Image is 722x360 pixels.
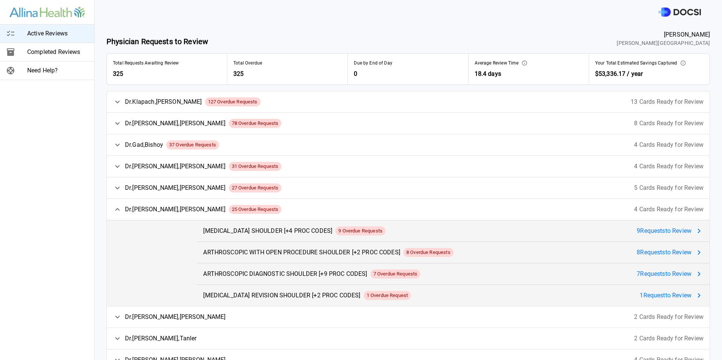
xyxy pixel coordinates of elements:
span: 0 [354,69,462,78]
span: Dr. [PERSON_NAME] , [PERSON_NAME] [125,312,226,322]
span: 127 Overdue Requests [205,98,261,106]
span: 4 Cards Ready for Review [634,140,703,149]
span: 4 Cards Ready for Review [634,205,703,214]
span: [MEDICAL_DATA] SHOULDER [+4 PROC CODES] [203,226,332,235]
span: [MEDICAL_DATA] REVISION SHOULDER [+2 PROC CODES] [203,291,360,300]
span: 1 Overdue Request [364,292,411,299]
span: 18.4 days [475,69,583,78]
span: Dr. [PERSON_NAME] , [PERSON_NAME] [125,205,226,214]
span: 9 Request s to Review [637,226,691,235]
span: ARTHROSCOPIC DIAGNOSTIC SHOULDER [+9 PROC CODES] [203,269,367,278]
span: 37 Overdue Requests [166,141,219,149]
span: 7 Request s to Review [637,269,691,278]
span: 8 Request s to Review [637,248,691,257]
span: Average Review Time [475,60,519,66]
span: 325 [233,69,341,78]
span: ARTHROSCOPIC WITH OPEN PROCEDURE SHOULDER [+2 PROC CODES] [203,248,400,257]
span: 5 Cards Ready for Review [634,183,703,192]
span: Your Total Estimated Savings Captured [595,60,677,66]
span: 25 Overdue Requests [229,206,282,213]
span: Dr. [PERSON_NAME] , Tanler [125,334,196,343]
img: DOCSI Logo [658,8,701,17]
span: Dr. Klapach , [PERSON_NAME] [125,97,202,106]
span: 8 Cards Ready for Review [634,119,703,128]
span: Active Reviews [27,29,88,38]
span: 2 Cards Ready for Review [634,334,703,343]
span: $53,336.17 / year [595,70,643,77]
span: 4 Cards Ready for Review [634,162,703,171]
svg: This represents the average time it takes from when an optimization is ready for your review to w... [521,60,528,66]
span: 325 [113,69,221,78]
span: Total Requests Awaiting Review [113,60,179,66]
span: Physician Requests to Review [106,36,208,47]
span: 78 Overdue Requests [229,120,282,127]
span: Need Help? [27,66,88,75]
span: 9 Overdue Requests [335,227,386,235]
span: Due by End of Day [354,60,392,66]
span: Completed Reviews [27,48,88,57]
span: 2 Cards Ready for Review [634,312,703,322]
span: [PERSON_NAME] [617,30,710,39]
svg: This is the estimated annual impact of the preference card optimizations which you have approved.... [680,60,686,66]
span: [PERSON_NAME][GEOGRAPHIC_DATA] [617,39,710,47]
span: 13 Cards Ready for Review [631,97,703,106]
span: Dr. [PERSON_NAME] , [PERSON_NAME] [125,162,226,171]
span: 31 Overdue Requests [229,163,282,170]
span: 7 Overdue Requests [370,270,421,278]
img: Site Logo [9,7,85,18]
span: Dr. [PERSON_NAME] , [PERSON_NAME] [125,119,226,128]
span: Dr. [PERSON_NAME] , [PERSON_NAME] [125,183,226,192]
span: Total Overdue [233,60,262,66]
span: 1 Request to Review [640,291,691,300]
span: Dr. Gad , Bishoy [125,140,163,149]
span: 27 Overdue Requests [229,184,282,192]
span: 8 Overdue Requests [403,249,454,256]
